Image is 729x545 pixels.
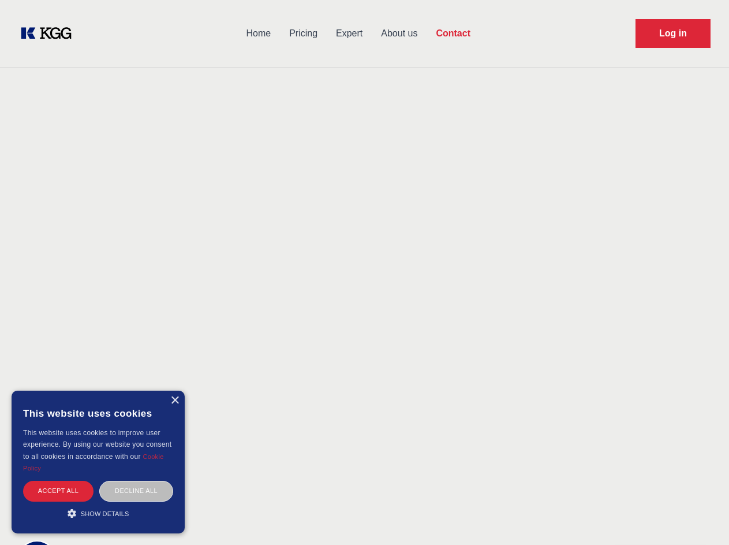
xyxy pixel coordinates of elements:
a: KOL Knowledge Platform: Talk to Key External Experts (KEE) [18,24,81,43]
div: Close [170,396,179,405]
a: Pricing [280,18,327,49]
a: Cookie Policy [23,453,164,472]
iframe: Chat Widget [671,490,729,545]
span: Show details [81,510,129,517]
div: Show details [23,507,173,519]
span: This website uses cookies to improve user experience. By using our website you consent to all coo... [23,429,171,461]
a: About us [372,18,427,49]
div: This website uses cookies [23,399,173,427]
a: Expert [327,18,372,49]
div: Accept all [23,481,94,501]
a: Contact [427,18,480,49]
a: Request Demo [635,19,711,48]
a: Home [237,18,280,49]
div: Decline all [99,481,173,501]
